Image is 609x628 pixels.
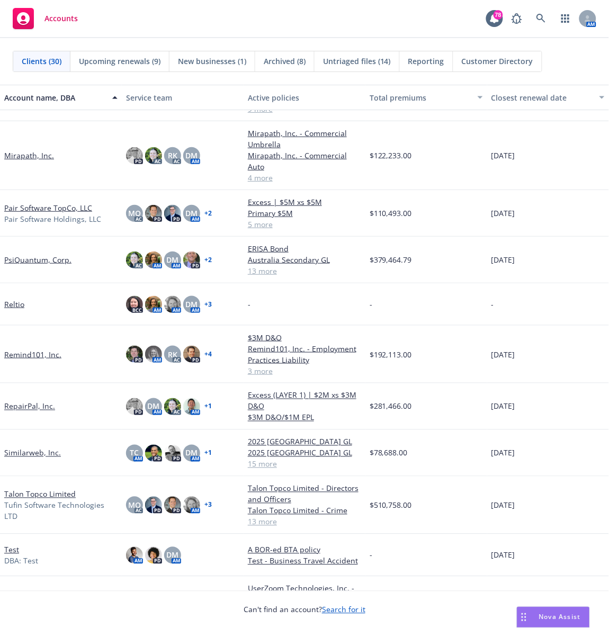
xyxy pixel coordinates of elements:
a: + 1 [204,450,212,456]
span: DM [186,150,198,161]
a: Test - Business Travel Accident [248,555,361,567]
span: [DATE] [491,447,515,459]
span: Nova Assist [539,613,581,622]
div: Total premiums [370,92,471,103]
img: photo [145,205,162,222]
span: [DATE] [491,401,515,412]
span: Can't find an account? [244,604,365,615]
a: Excess | $5M xs $5M [248,196,361,208]
span: DM [167,254,179,265]
a: Mirapath, Inc. - Commercial Auto [248,150,361,172]
span: [DATE] [491,208,515,219]
img: photo [145,147,162,164]
img: photo [183,398,200,415]
a: Remind101, Inc. - Employment Practices Liability [248,343,361,365]
a: Search for it [322,605,365,615]
a: $3M D&O/$1M EPL [248,412,361,423]
a: Pair Software TopCo, LLC [4,202,92,213]
a: + 3 [204,502,212,508]
a: 4 more [248,172,361,183]
span: [DATE] [491,500,515,511]
a: Mirapath, Inc. [4,150,54,161]
div: Closest renewal date [491,92,593,103]
span: DM [167,550,179,561]
img: photo [126,547,143,564]
button: Active policies [244,85,365,110]
img: photo [126,346,143,363]
img: photo [183,497,200,514]
a: Report a Bug [506,8,527,29]
a: Talon Topco Limited [4,489,76,500]
button: Nova Assist [517,607,590,628]
img: photo [126,147,143,164]
img: photo [145,445,162,462]
span: [DATE] [491,254,515,265]
button: Service team [122,85,244,110]
span: - [370,550,372,561]
span: $122,233.00 [370,150,412,161]
button: Total premiums [365,85,487,110]
span: Customer Directory [462,56,533,67]
span: Archived (8) [264,56,306,67]
span: Upcoming renewals (9) [79,56,160,67]
a: Talon Topco Limited - Directors and Officers [248,483,361,505]
span: - [370,299,372,310]
span: New businesses (1) [178,56,246,67]
span: MQ [128,500,141,511]
a: 2025 [GEOGRAPHIC_DATA] GL [248,447,361,459]
span: - [491,299,494,310]
a: Search [531,8,552,29]
div: Service team [126,92,239,103]
a: Accounts [8,4,82,33]
span: DM [186,447,198,459]
span: $281,466.00 [370,401,412,412]
a: + 2 [204,257,212,263]
a: + 4 [204,351,212,357]
span: DM [186,299,198,310]
span: Clients (30) [22,56,61,67]
img: photo [164,445,181,462]
a: ERISA Bond [248,243,361,254]
a: Reltio [4,299,24,310]
a: UserZoom Technologies, Inc. - Business Travel Accident [248,583,361,605]
img: photo [164,296,181,313]
a: 13 more [248,516,361,527]
img: photo [183,346,200,363]
span: - [248,299,250,310]
a: 5 more [248,219,361,230]
a: Switch app [555,8,576,29]
a: 3 more [248,365,361,376]
a: Mirapath, Inc. - Commercial Umbrella [248,128,361,150]
div: 78 [494,10,503,20]
img: photo [145,497,162,514]
button: Closest renewal date [487,85,609,110]
a: Excess (LAYER 1) | $2M xs $3M D&O [248,390,361,412]
span: Untriaged files (14) [323,56,391,67]
span: [DATE] [491,349,515,360]
span: $192,113.00 [370,349,412,360]
span: DM [148,401,160,412]
a: 13 more [248,265,361,276]
span: [DATE] [491,550,515,561]
a: Talon Topco Limited - Crime [248,505,361,516]
img: photo [164,205,181,222]
span: $78,688.00 [370,447,408,459]
span: DM [186,208,198,219]
img: photo [183,252,200,268]
a: 2025 [GEOGRAPHIC_DATA] GL [248,436,361,447]
span: RK [168,349,177,360]
a: $3M D&O [248,332,361,343]
a: Primary $5M [248,208,361,219]
span: Pair Software Holdings, LLC [4,213,101,225]
img: photo [145,547,162,564]
img: photo [164,398,181,415]
span: Reporting [408,56,444,67]
span: RK [168,150,177,161]
div: Active policies [248,92,361,103]
span: [DATE] [491,150,515,161]
a: Remind101, Inc. [4,349,61,360]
